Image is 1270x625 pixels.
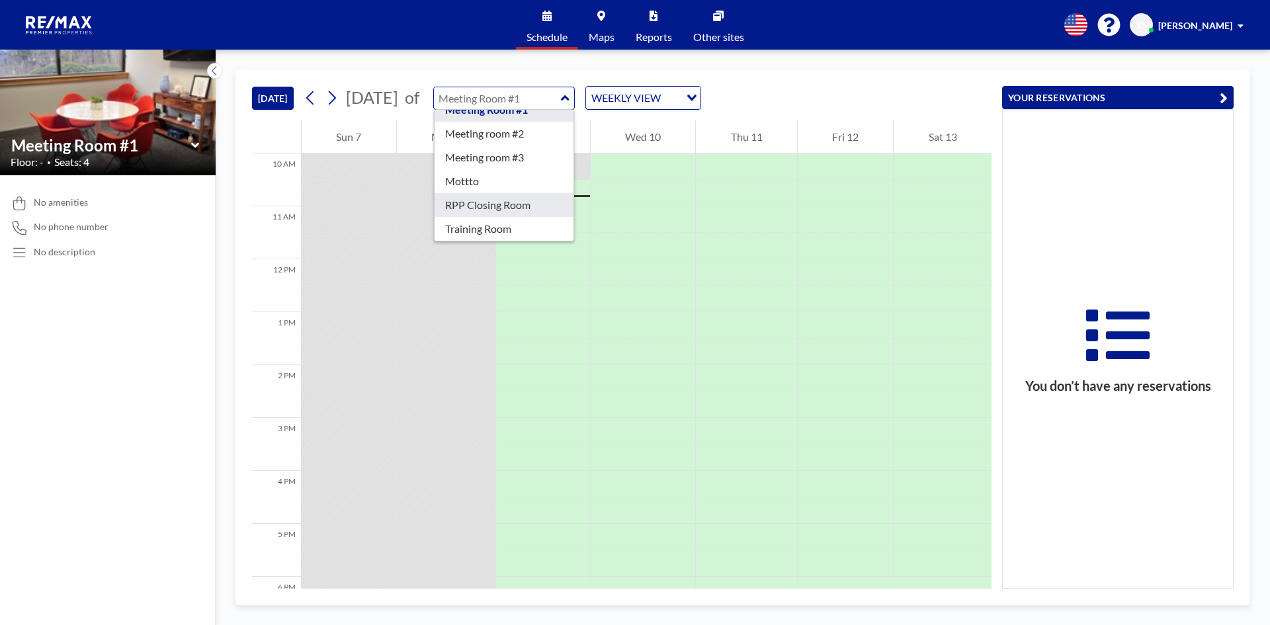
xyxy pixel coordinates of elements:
div: Meeting room #2 [435,122,574,146]
input: Meeting Room #1 [434,87,561,109]
div: Sat 13 [894,120,992,153]
div: 1 PM [252,312,301,365]
div: Mottto [435,169,574,193]
span: Reports [636,32,672,42]
div: 3 PM [252,418,301,471]
span: Maps [589,32,614,42]
h3: You don’t have any reservations [1003,378,1233,394]
span: [PERSON_NAME] [1158,20,1232,31]
span: No amenities [34,196,88,208]
div: Training Room [435,217,574,241]
span: of [405,87,419,108]
div: No description [34,246,95,258]
div: 11 AM [252,206,301,259]
img: organization-logo [21,12,98,38]
div: 12 PM [252,259,301,312]
div: RPP Closing Room [435,193,574,217]
div: Wed 10 [591,120,696,153]
span: SS [1136,19,1147,31]
div: Mon 8 [397,120,496,153]
div: 4 PM [252,471,301,524]
div: 10 AM [252,153,301,206]
div: 2 PM [252,365,301,418]
span: WEEKLY VIEW [589,89,663,106]
input: Search for option [665,89,679,106]
span: Seats: 4 [54,155,89,169]
button: YOUR RESERVATIONS [1002,86,1234,109]
div: Search for option [586,87,700,109]
span: No phone number [34,221,108,233]
div: Fri 12 [798,120,894,153]
span: Other sites [693,32,744,42]
div: Thu 11 [696,120,797,153]
button: [DATE] [252,87,294,110]
div: Sun 7 [302,120,396,153]
span: • [47,158,51,167]
div: Meeting room #3 [435,146,574,169]
div: 5 PM [252,524,301,577]
input: Meeting Room #1 [11,136,191,155]
div: Meeting Room #1 [435,98,574,122]
span: Floor: - [11,155,44,169]
span: [DATE] [346,87,398,107]
span: Schedule [527,32,568,42]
